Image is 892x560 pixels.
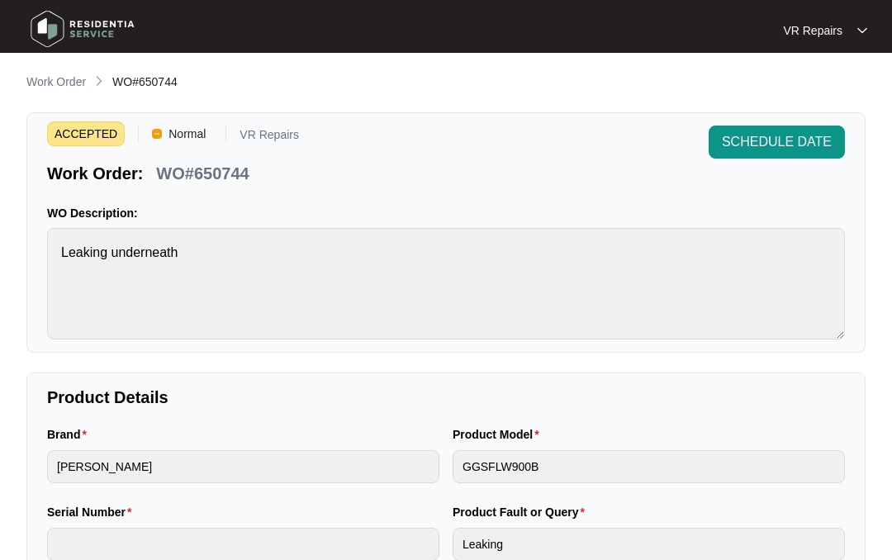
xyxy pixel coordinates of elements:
[23,74,89,92] a: Work Order
[453,504,591,520] label: Product Fault or Query
[162,121,212,146] span: Normal
[47,162,143,185] p: Work Order:
[25,4,140,54] img: residentia service logo
[112,75,178,88] span: WO#650744
[709,126,845,159] button: SCHEDULE DATE
[453,426,546,443] label: Product Model
[47,504,138,520] label: Serial Number
[47,205,845,221] p: WO Description:
[47,386,845,409] p: Product Details
[47,450,439,483] input: Brand
[93,74,106,88] img: chevron-right
[453,450,845,483] input: Product Model
[857,26,867,35] img: dropdown arrow
[47,121,125,146] span: ACCEPTED
[47,228,845,339] textarea: Leaking underneath
[722,132,832,152] span: SCHEDULE DATE
[26,74,86,90] p: Work Order
[152,129,162,139] img: Vercel Logo
[156,162,249,185] p: WO#650744
[240,129,299,146] p: VR Repairs
[783,22,842,39] p: VR Repairs
[47,426,93,443] label: Brand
